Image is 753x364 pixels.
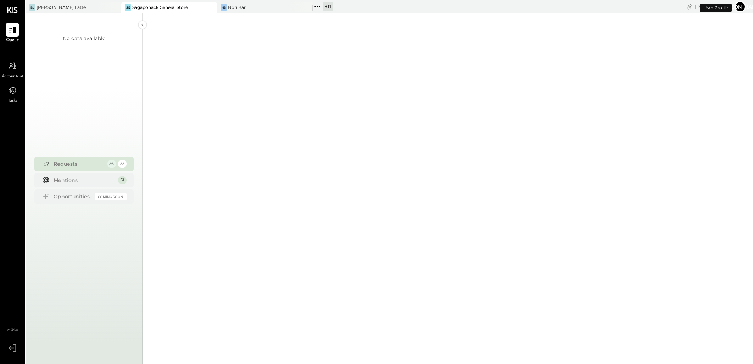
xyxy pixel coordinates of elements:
div: [DATE] [695,3,733,10]
div: No data available [63,35,105,42]
div: 31 [118,176,127,184]
div: 36 [107,160,116,168]
div: Sagaponack General Store [132,4,188,10]
div: SG [125,4,131,11]
div: User Profile [700,4,732,12]
div: Requests [54,160,104,167]
span: Queue [6,37,19,44]
div: + 11 [323,2,333,11]
div: copy link [686,3,693,10]
a: Queue [0,23,24,44]
div: [PERSON_NAME] Latte [37,4,86,10]
a: Accountant [0,59,24,80]
div: Nori Bar [228,4,246,10]
div: Mentions [54,177,115,184]
div: BL [29,4,35,11]
div: NB [221,4,227,11]
div: 33 [118,160,127,168]
span: Tasks [8,98,17,104]
a: Tasks [0,84,24,104]
button: [PERSON_NAME] [735,1,746,12]
div: Opportunities [54,193,91,200]
span: Accountant [2,73,23,80]
div: Coming Soon [95,193,127,200]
